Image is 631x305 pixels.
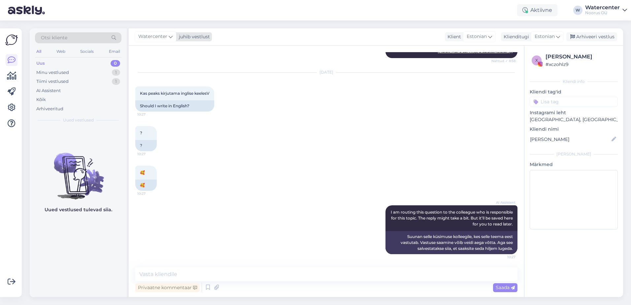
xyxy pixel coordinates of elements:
[137,112,162,117] span: 10:27
[491,254,515,259] span: 10:27
[137,152,162,156] span: 10:27
[36,69,69,76] div: Minu vestlused
[585,5,620,10] div: Watercenter
[36,96,46,103] div: Kõik
[36,60,45,67] div: Uus
[501,33,529,40] div: Klienditugi
[530,116,618,123] p: [GEOGRAPHIC_DATA], [GEOGRAPHIC_DATA]
[445,33,461,40] div: Klient
[491,200,515,205] span: AI Assistent
[36,87,61,94] div: AI Assistent
[140,170,145,175] span: 🥰
[112,78,120,85] div: 1
[35,47,43,56] div: All
[535,33,555,40] span: Estonian
[135,180,157,191] div: 🥰
[36,106,63,112] div: Arhiveeritud
[530,109,618,116] p: Instagrami leht
[535,58,538,63] span: x
[30,141,127,200] img: No chats
[585,10,620,16] div: Noorus OÜ
[135,100,214,112] div: Should I write in English?
[140,91,210,96] span: Kas peaks kirjutama inglise keelesV
[491,58,515,63] span: Nähtud ✓ 8:58
[467,33,487,40] span: Estonian
[496,285,515,290] span: Saada
[546,53,616,61] div: [PERSON_NAME]
[530,88,618,95] p: Kliendi tag'id
[138,33,167,40] span: Watercenter
[108,47,121,56] div: Email
[112,69,120,76] div: 1
[79,47,95,56] div: Socials
[41,34,67,41] span: Otsi kliente
[566,32,617,41] div: Arhiveeri vestlus
[530,79,618,85] div: Kliendi info
[585,5,627,16] a: WatercenterNoorus OÜ
[137,191,162,196] span: 10:27
[55,47,67,56] div: Web
[5,34,18,46] img: Askly Logo
[573,6,582,15] div: W
[530,151,618,157] div: [PERSON_NAME]
[135,69,517,75] div: [DATE]
[63,117,94,123] span: Uued vestlused
[530,161,618,168] p: Märkmed
[546,61,616,68] div: # xczohlz9
[135,283,200,292] div: Privaatne kommentaar
[530,97,618,107] input: Lisa tag
[391,210,514,226] span: I am routing this question to the colleague who is responsible for this topic. The reply might ta...
[530,136,610,143] input: Lisa nimi
[517,4,557,16] div: Aktiivne
[176,33,210,40] div: juhib vestlust
[530,126,618,133] p: Kliendi nimi
[36,78,69,85] div: Tiimi vestlused
[111,60,120,67] div: 0
[385,231,517,254] div: Suunan selle küsimuse kolleegile, kes selle teema eest vastutab. Vastuse saamine võib veidi aega ...
[135,140,157,151] div: ?
[45,206,112,213] p: Uued vestlused tulevad siia.
[140,130,142,135] span: ?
